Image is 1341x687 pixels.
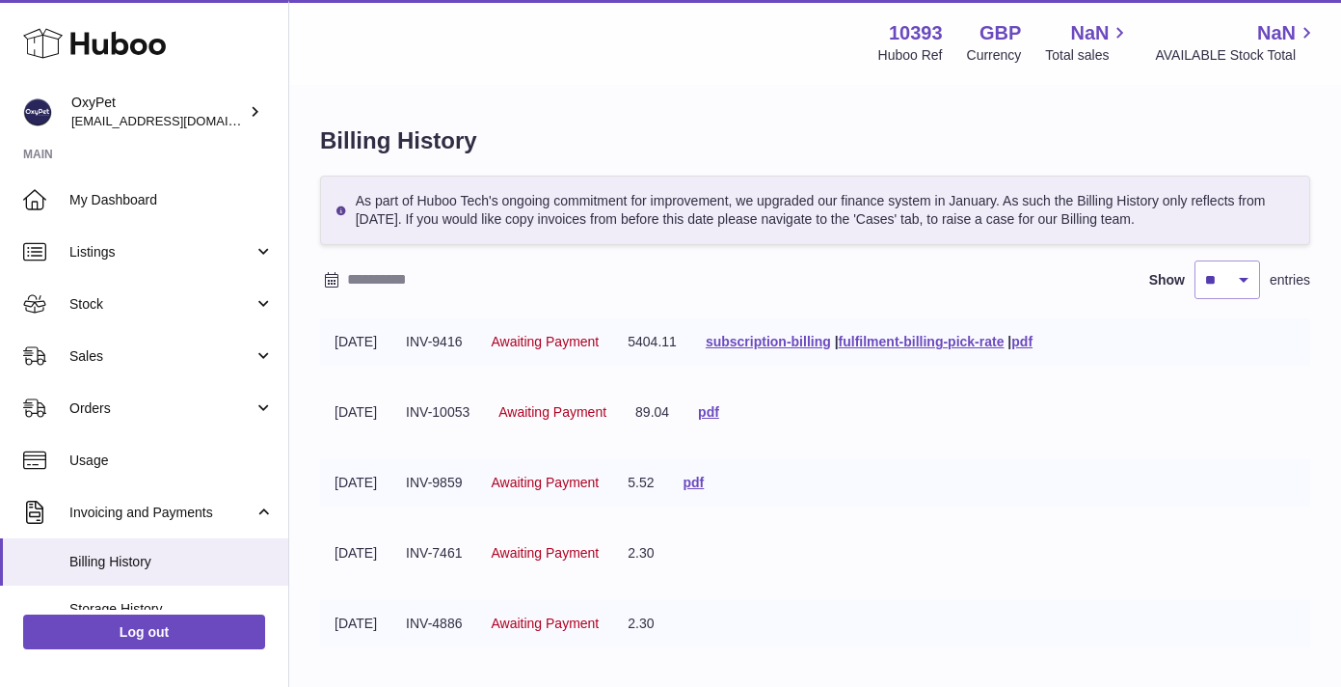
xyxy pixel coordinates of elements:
span: Usage [69,452,274,470]
span: [EMAIL_ADDRESS][DOMAIN_NAME] [71,113,283,128]
td: [DATE] [320,459,391,507]
td: INV-4886 [391,600,476,647]
span: Awaiting Payment [498,404,606,420]
a: NaN AVAILABLE Stock Total [1155,20,1318,65]
strong: 10393 [889,20,943,46]
a: pdf [698,404,719,420]
span: entries [1270,271,1310,289]
label: Show [1149,271,1185,289]
span: AVAILABLE Stock Total [1155,46,1318,65]
span: Orders [69,399,254,418]
h1: Billing History [320,125,1310,156]
span: Storage History [69,600,274,618]
span: | [835,334,839,349]
span: | [1007,334,1011,349]
a: Log out [23,615,265,649]
td: INV-10053 [391,389,484,436]
div: OxyPet [71,94,245,130]
td: INV-9416 [391,318,476,366]
strong: GBP [979,20,1021,46]
td: 89.04 [621,389,684,436]
span: NaN [1070,20,1109,46]
td: [DATE] [320,389,391,436]
a: pdf [684,475,705,490]
a: subscription-billing [706,334,831,349]
div: As part of Huboo Tech's ongoing commitment for improvement, we upgraded our finance system in Jan... [320,176,1310,245]
span: Sales [69,347,254,366]
td: [DATE] [320,530,391,577]
span: Awaiting Payment [491,334,599,349]
td: INV-7461 [391,530,476,577]
td: 5.52 [613,459,668,507]
div: Currency [967,46,1022,65]
td: 5404.11 [613,318,691,366]
span: My Dashboard [69,191,274,209]
td: [DATE] [320,600,391,647]
a: fulfilment-billing-pick-rate [839,334,1005,349]
a: pdf [1011,334,1033,349]
td: 2.30 [613,530,668,577]
span: Listings [69,243,254,261]
img: info@oxypet.co.uk [23,97,52,126]
span: Billing History [69,553,274,571]
td: [DATE] [320,318,391,366]
a: NaN Total sales [1045,20,1131,65]
span: Awaiting Payment [491,616,599,631]
span: Awaiting Payment [491,545,599,561]
span: Stock [69,295,254,314]
span: Awaiting Payment [491,475,599,490]
span: Invoicing and Payments [69,504,254,522]
div: Huboo Ref [878,46,943,65]
td: 2.30 [613,600,668,647]
span: NaN [1257,20,1296,46]
td: INV-9859 [391,459,476,507]
span: Total sales [1045,46,1131,65]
